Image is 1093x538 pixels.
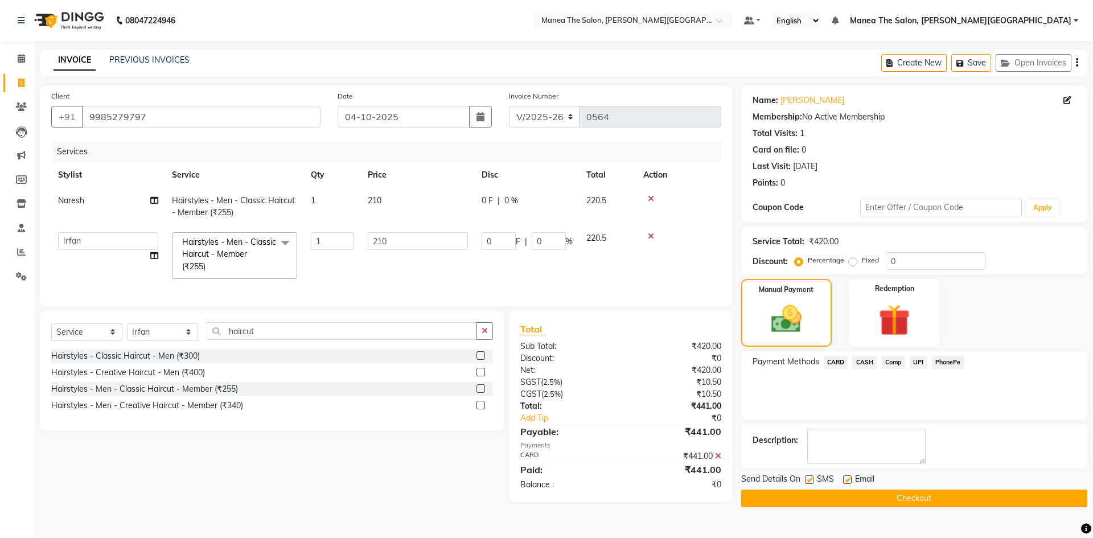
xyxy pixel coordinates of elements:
div: Hairstyles - Creative Haircut - Men (₹400) [51,367,205,379]
div: 0 [802,144,806,156]
span: | [498,195,500,207]
span: UPI [910,356,927,369]
div: ₹0 [621,479,729,491]
div: Membership: [753,111,802,123]
div: Payments [520,441,721,450]
span: Comp [881,356,905,369]
th: Price [361,162,475,188]
span: CGST [520,389,541,399]
div: Payable: [512,425,621,438]
span: 0 F [482,195,493,207]
div: Last Visit: [753,161,791,173]
div: Points: [753,177,778,189]
div: Discount: [753,256,788,268]
img: _gift.svg [869,301,920,340]
th: Total [580,162,636,188]
span: PhonePe [932,356,964,369]
th: Qty [304,162,361,188]
div: ₹420.00 [809,236,839,248]
div: CARD [512,450,621,462]
div: Services [52,141,730,162]
a: [PERSON_NAME] [780,95,844,106]
th: Stylist [51,162,165,188]
button: Open Invoices [996,54,1071,72]
input: Search by Name/Mobile/Email/Code [82,106,320,128]
button: Apply [1026,199,1059,216]
span: 2.5% [543,377,560,387]
span: Send Details On [741,473,800,487]
span: 220.5 [586,195,606,206]
div: Discount: [512,352,621,364]
a: Add Tip [512,412,639,424]
span: Hairstyles - Men - Classic Haircut - Member (₹255) [182,237,276,272]
div: ₹10.50 [621,376,729,388]
div: Description: [753,434,798,446]
button: +91 [51,106,83,128]
div: ₹0 [621,352,729,364]
span: Total [520,323,546,335]
span: 1 [311,195,315,206]
div: Paid: [512,463,621,477]
span: Hairstyles - Men - Classic Haircut - Member (₹255) [172,195,295,217]
span: | [525,236,527,248]
a: x [206,261,211,272]
div: Net: [512,364,621,376]
button: Checkout [741,490,1087,507]
span: SMS [817,473,834,487]
div: ₹420.00 [621,364,729,376]
label: Redemption [875,284,914,294]
div: ₹10.50 [621,388,729,400]
div: ₹441.00 [621,463,729,477]
div: Hairstyles - Men - Creative Haircut - Member (₹340) [51,400,243,412]
span: 210 [368,195,381,206]
div: Sub Total: [512,340,621,352]
img: _cash.svg [762,302,811,336]
div: Total: [512,400,621,412]
button: Create New [881,54,947,72]
div: ( ) [512,388,621,400]
th: Disc [475,162,580,188]
input: Enter Offer / Coupon Code [860,199,1022,216]
input: Search or Scan [207,322,477,340]
div: ₹441.00 [621,450,729,462]
span: F [516,236,520,248]
span: CASH [852,356,877,369]
div: ₹420.00 [621,340,729,352]
span: Payment Methods [753,356,819,368]
button: Save [951,54,991,72]
div: Service Total: [753,236,804,248]
div: Card on file: [753,144,799,156]
span: Naresh [58,195,84,206]
div: [DATE] [793,161,817,173]
div: Coupon Code [753,202,860,213]
th: Action [636,162,721,188]
label: Invoice Number [509,91,558,101]
div: Total Visits: [753,128,798,139]
label: Percentage [808,255,844,265]
span: Email [855,473,874,487]
a: INVOICE [54,50,96,71]
label: Fixed [862,255,879,265]
div: No Active Membership [753,111,1076,123]
label: Client [51,91,69,101]
span: 0 % [504,195,518,207]
span: Manea The Salon, [PERSON_NAME][GEOGRAPHIC_DATA] [850,15,1071,27]
div: Hairstyles - Men - Classic Haircut - Member (₹255) [51,383,238,395]
span: % [566,236,573,248]
div: ( ) [512,376,621,388]
img: logo [29,5,107,36]
div: ₹441.00 [621,400,729,412]
div: Name: [753,95,778,106]
label: Manual Payment [759,285,813,295]
span: CARD [824,356,848,369]
div: ₹441.00 [621,425,729,438]
span: SGST [520,377,541,387]
span: 2.5% [544,389,561,399]
div: 0 [780,177,785,189]
div: 1 [800,128,804,139]
div: Hairstyles - Classic Haircut - Men (₹300) [51,350,200,362]
span: 220.5 [586,233,606,243]
th: Service [165,162,304,188]
div: ₹0 [639,412,729,424]
a: PREVIOUS INVOICES [109,55,190,65]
